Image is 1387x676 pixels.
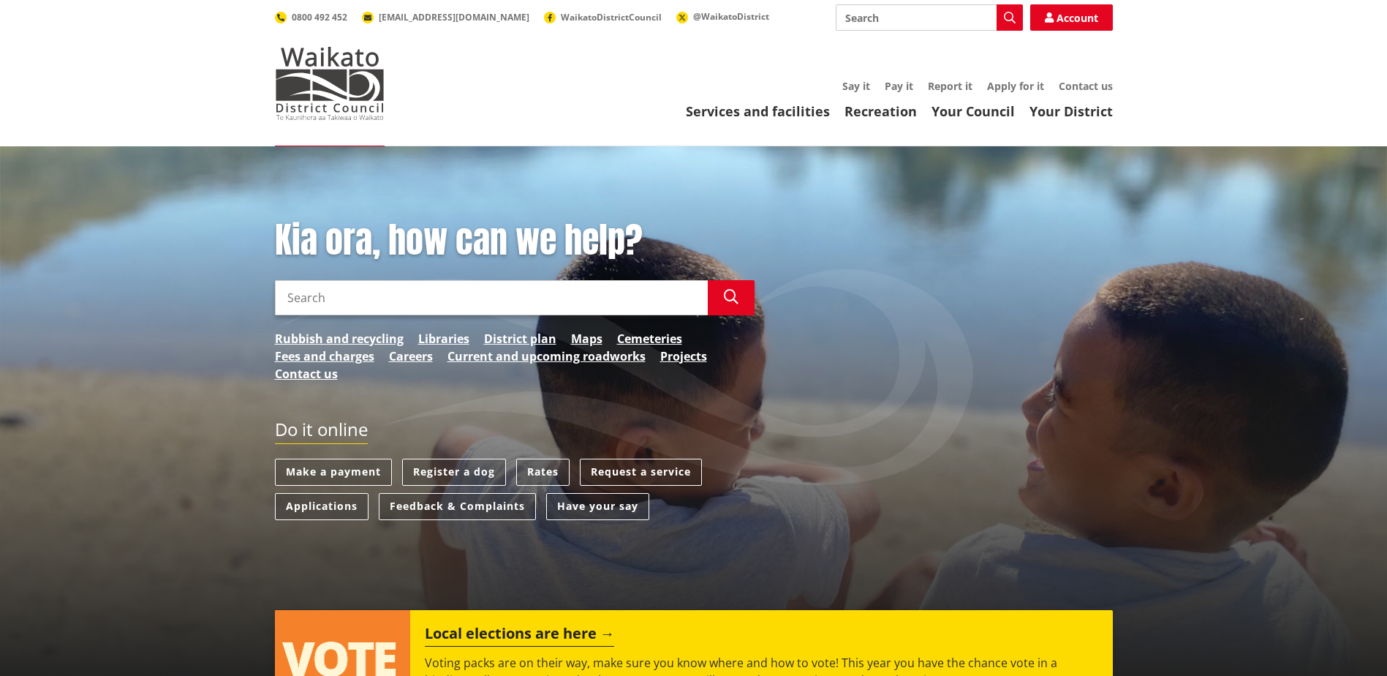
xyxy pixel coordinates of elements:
[836,4,1023,31] input: Search input
[292,11,347,23] span: 0800 492 452
[561,11,662,23] span: WaikatoDistrictCouncil
[842,79,870,93] a: Say it
[447,348,646,365] a: Current and upcoming roadworks
[275,47,385,120] img: Waikato District Council - Te Kaunihera aa Takiwaa o Waikato
[275,219,755,262] h1: Kia ora, how can we help?
[379,11,529,23] span: [EMAIL_ADDRESS][DOMAIN_NAME]
[617,330,682,348] a: Cemeteries
[676,10,769,23] a: @WaikatoDistrict
[931,102,1015,120] a: Your Council
[885,79,913,93] a: Pay it
[379,493,536,520] a: Feedback & Complaints
[275,365,338,383] a: Contact us
[571,330,602,348] a: Maps
[544,11,662,23] a: WaikatoDistrictCouncil
[418,330,469,348] a: Libraries
[275,330,404,348] a: Rubbish and recycling
[546,493,649,520] a: Have your say
[987,79,1044,93] a: Apply for it
[844,102,917,120] a: Recreation
[389,348,433,365] a: Careers
[580,459,702,486] a: Request a service
[425,625,614,647] h2: Local elections are here
[275,493,369,520] a: Applications
[275,11,347,23] a: 0800 492 452
[693,10,769,23] span: @WaikatoDistrict
[660,348,707,365] a: Projects
[1030,4,1113,31] a: Account
[275,459,392,486] a: Make a payment
[686,102,830,120] a: Services and facilities
[484,330,556,348] a: District plan
[516,459,570,486] a: Rates
[275,419,368,445] h2: Do it online
[1059,79,1113,93] a: Contact us
[362,11,529,23] a: [EMAIL_ADDRESS][DOMAIN_NAME]
[1029,102,1113,120] a: Your District
[275,348,374,365] a: Fees and charges
[928,79,972,93] a: Report it
[402,459,506,486] a: Register a dog
[275,280,708,315] input: Search input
